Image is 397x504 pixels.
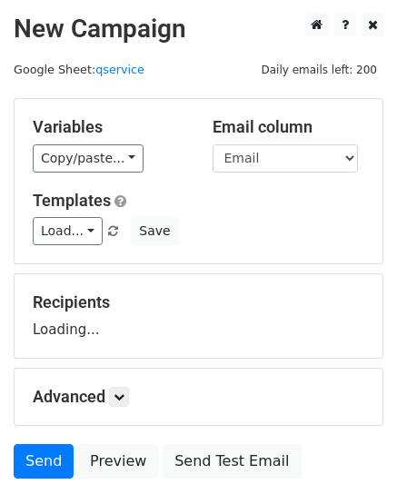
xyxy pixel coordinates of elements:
[163,444,301,479] a: Send Test Email
[254,60,383,80] span: Daily emails left: 200
[33,292,364,340] div: Loading...
[33,191,111,210] a: Templates
[33,387,364,407] h5: Advanced
[131,217,178,245] button: Save
[254,63,383,76] a: Daily emails left: 200
[14,444,74,479] a: Send
[95,63,144,76] a: qservice
[213,117,365,137] h5: Email column
[33,217,103,245] a: Load...
[33,292,364,312] h5: Recipients
[78,444,158,479] a: Preview
[14,63,144,76] small: Google Sheet:
[33,144,144,173] a: Copy/paste...
[14,14,383,44] h2: New Campaign
[33,117,185,137] h5: Variables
